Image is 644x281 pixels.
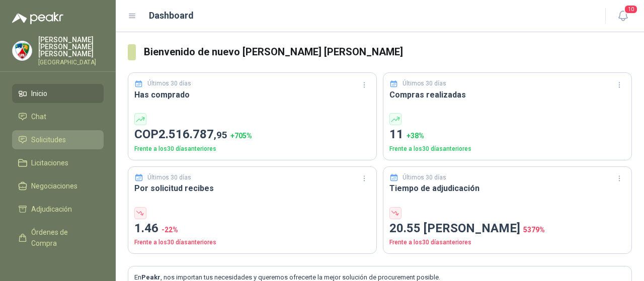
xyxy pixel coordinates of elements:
[12,130,104,149] a: Solicitudes
[389,219,625,238] p: 20.55 [PERSON_NAME]
[31,227,94,249] span: Órdenes de Compra
[141,273,160,281] b: Peakr
[31,111,46,122] span: Chat
[389,144,625,154] p: Frente a los 30 días anteriores
[134,88,370,101] h3: Has comprado
[31,180,77,192] span: Negociaciones
[134,182,370,195] h3: Por solicitud recibes
[158,127,227,141] span: 2.516.787
[134,144,370,154] p: Frente a los 30 días anteriores
[13,41,32,60] img: Company Logo
[12,12,63,24] img: Logo peakr
[407,132,424,140] span: + 38 %
[162,226,178,234] span: -22 %
[31,88,47,99] span: Inicio
[38,59,104,65] p: [GEOGRAPHIC_DATA]
[134,238,370,247] p: Frente a los 30 días anteriores
[624,5,638,14] span: 10
[389,88,625,101] h3: Compras realizadas
[31,134,66,145] span: Solicitudes
[389,182,625,195] h3: Tiempo de adjudicación
[31,204,72,215] span: Adjudicación
[389,125,625,144] p: 11
[134,219,370,238] p: 1.46
[214,129,227,141] span: ,95
[12,223,104,253] a: Órdenes de Compra
[38,36,104,57] p: [PERSON_NAME] [PERSON_NAME] [PERSON_NAME]
[144,44,632,60] h3: Bienvenido de nuevo [PERSON_NAME] [PERSON_NAME]
[12,153,104,172] a: Licitaciones
[147,79,191,88] p: Últimos 30 días
[230,132,252,140] span: + 705 %
[12,200,104,219] a: Adjudicación
[614,7,632,25] button: 10
[31,157,68,168] span: Licitaciones
[149,9,194,23] h1: Dashboard
[403,173,446,182] p: Últimos 30 días
[147,173,191,182] p: Últimos 30 días
[12,84,104,103] a: Inicio
[12,107,104,126] a: Chat
[134,125,370,144] p: COP
[523,226,545,234] span: 5379 %
[12,176,104,196] a: Negociaciones
[403,79,446,88] p: Últimos 30 días
[389,238,625,247] p: Frente a los 30 días anteriores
